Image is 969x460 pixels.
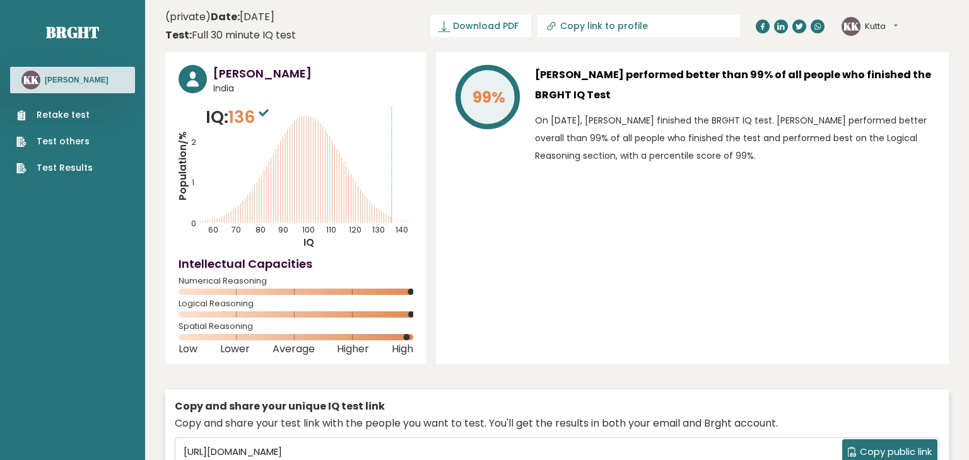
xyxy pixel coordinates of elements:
tspan: 1 [192,178,194,188]
tspan: IQ [304,236,315,249]
span: Logical Reasoning [179,301,413,306]
span: Lower [220,347,250,352]
div: (private) [165,9,296,43]
div: Copy and share your test link with the people you want to test. You'll get the results in both yo... [175,416,939,431]
span: 136 [228,105,272,129]
text: KK [843,18,859,33]
tspan: 60 [208,224,218,235]
a: Retake test [16,108,93,122]
a: Test Results [16,161,93,175]
tspan: 2 [191,137,196,147]
span: Copy public link [860,445,932,459]
p: IQ: [206,105,272,130]
span: Download PDF [453,20,519,33]
a: Test others [16,135,93,148]
tspan: 99% [473,86,505,108]
b: Date: [211,9,240,24]
time: [DATE] [211,9,274,25]
tspan: 120 [349,224,362,235]
span: Higher [337,347,369,352]
b: Test: [165,28,192,42]
span: Low [179,347,197,352]
h3: [PERSON_NAME] performed better than 99% of all people who finished the BRGHT IQ Test [535,65,936,105]
tspan: 130 [372,224,385,235]
span: Numerical Reasoning [179,279,413,284]
button: Kutta [865,20,898,33]
span: Spatial Reasoning [179,324,413,329]
h4: Intellectual Capacities [179,255,413,272]
p: On [DATE], [PERSON_NAME] finished the BRGHT IQ test. [PERSON_NAME] performed better overall than ... [535,112,936,164]
tspan: 70 [232,224,242,235]
tspan: 80 [255,224,266,235]
div: Copy and share your unique IQ test link [175,399,939,414]
tspan: Population/% [176,132,189,200]
h3: [PERSON_NAME] [45,75,109,85]
tspan: 90 [279,224,289,235]
a: Download PDF [430,15,531,37]
tspan: 0 [191,219,196,229]
tspan: 100 [302,224,315,235]
span: Average [273,347,315,352]
div: Full 30 minute IQ test [165,28,296,43]
tspan: 110 [327,224,337,235]
h3: [PERSON_NAME] [213,65,413,82]
a: Brght [46,22,99,42]
span: India [213,82,413,95]
span: High [392,347,413,352]
tspan: 140 [396,224,409,235]
text: KK [23,72,39,87]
